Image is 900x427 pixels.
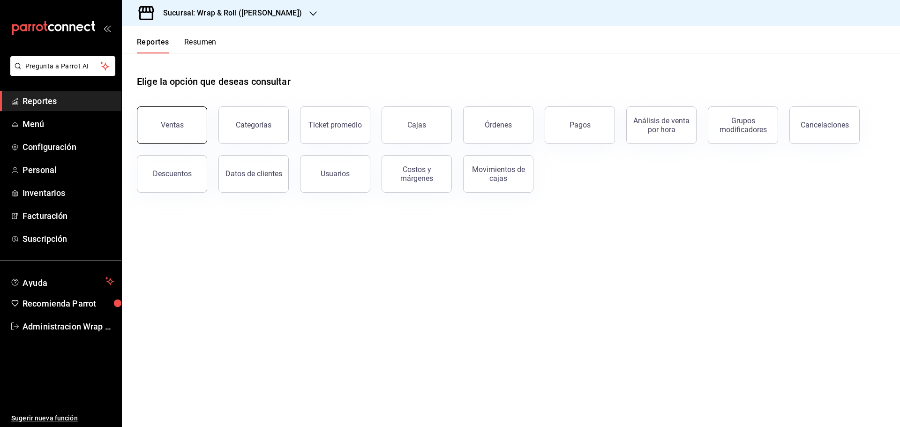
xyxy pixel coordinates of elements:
button: Análisis de venta por hora [626,106,697,144]
span: Facturación [22,210,114,222]
span: Recomienda Parrot [22,297,114,310]
button: Pregunta a Parrot AI [10,56,115,76]
div: Categorías [236,120,271,129]
span: Reportes [22,95,114,107]
span: Personal [22,164,114,176]
h1: Elige la opción que deseas consultar [137,75,291,89]
div: Órdenes [485,120,512,129]
button: Órdenes [463,106,533,144]
span: Suscripción [22,232,114,245]
button: open_drawer_menu [103,24,111,32]
div: Ventas [161,120,184,129]
span: Inventarios [22,187,114,199]
button: Costos y márgenes [382,155,452,193]
div: Usuarios [321,169,350,178]
div: Costos y márgenes [388,165,446,183]
div: Datos de clientes [225,169,282,178]
div: Grupos modificadores [714,116,772,134]
div: Pagos [570,120,591,129]
button: Ticket promedio [300,106,370,144]
button: Resumen [184,37,217,53]
div: Descuentos [153,169,192,178]
button: Categorías [218,106,289,144]
button: Usuarios [300,155,370,193]
span: Pregunta a Parrot AI [25,61,101,71]
div: Análisis de venta por hora [632,116,690,134]
span: Administracion Wrap N Roll [22,320,114,333]
div: Movimientos de cajas [469,165,527,183]
button: Ventas [137,106,207,144]
button: Pagos [545,106,615,144]
span: Sugerir nueva función [11,413,114,423]
button: Datos de clientes [218,155,289,193]
button: Grupos modificadores [708,106,778,144]
div: Cajas [407,120,427,131]
a: Pregunta a Parrot AI [7,68,115,78]
h3: Sucursal: Wrap & Roll ([PERSON_NAME]) [156,7,302,19]
button: Reportes [137,37,169,53]
span: Ayuda [22,276,102,287]
div: navigation tabs [137,37,217,53]
div: Cancelaciones [801,120,849,129]
span: Menú [22,118,114,130]
button: Descuentos [137,155,207,193]
div: Ticket promedio [308,120,362,129]
span: Configuración [22,141,114,153]
button: Cancelaciones [789,106,860,144]
a: Cajas [382,106,452,144]
button: Movimientos de cajas [463,155,533,193]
